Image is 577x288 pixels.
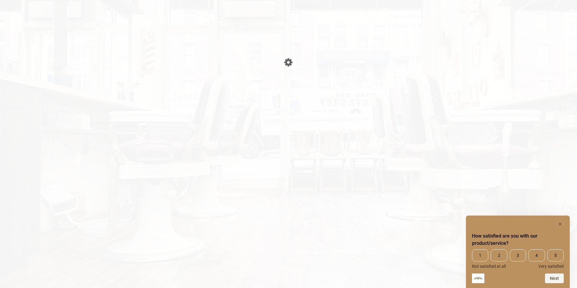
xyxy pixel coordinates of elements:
button: Next question [545,274,564,283]
span: Not satisfied at all [472,264,506,269]
span: 1 [472,249,488,261]
div: How satisfied are you with our product/service? Select an option from 1 to 5, with 1 being Not sa... [472,220,564,283]
div: How satisfied are you with our product/service? Select an option from 1 to 5, with 1 being Not sa... [472,249,564,269]
h2: How satisfied are you with our product/service? Select an option from 1 to 5, with 1 being Not sa... [472,232,564,247]
span: Very satisfied [538,264,564,269]
span: 4 [528,249,545,261]
button: Hide survey [556,220,564,228]
span: 5 [547,249,564,261]
span: 2 [491,249,507,261]
span: 3 [510,249,526,261]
